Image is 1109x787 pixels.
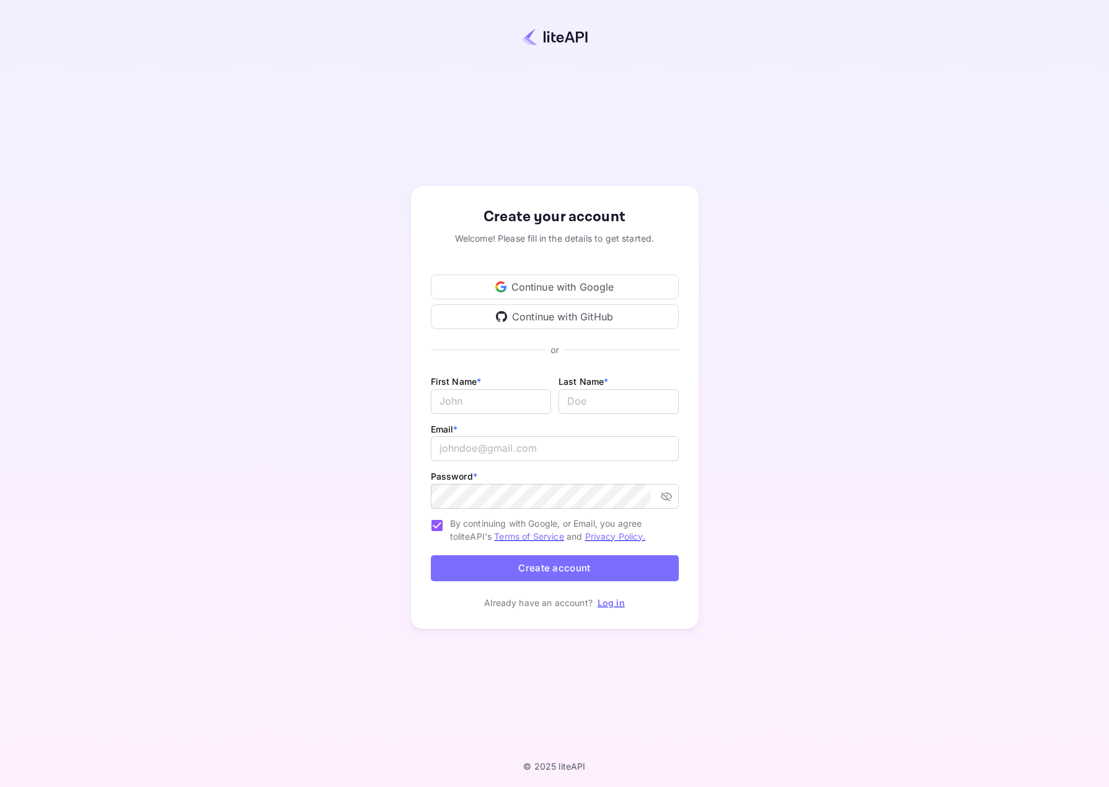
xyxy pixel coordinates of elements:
[585,531,645,542] a: Privacy Policy.
[559,389,679,414] input: Doe
[559,376,609,387] label: Last Name
[523,761,585,772] p: © 2025 liteAPI
[450,517,669,543] span: By continuing with Google, or Email, you agree to liteAPI's and
[494,531,563,542] a: Terms of Service
[431,436,679,461] input: johndoe@gmail.com
[522,28,588,46] img: liteapi
[431,232,679,245] div: Welcome! Please fill in the details to get started.
[431,206,679,228] div: Create your account
[431,471,477,481] label: Password
[484,596,593,609] p: Already have an account?
[431,555,679,582] button: Create account
[655,485,678,508] button: toggle password visibility
[598,597,625,608] a: Log in
[431,275,679,299] div: Continue with Google
[431,389,551,414] input: John
[431,424,458,434] label: Email
[431,304,679,329] div: Continue with GitHub
[431,376,482,387] label: First Name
